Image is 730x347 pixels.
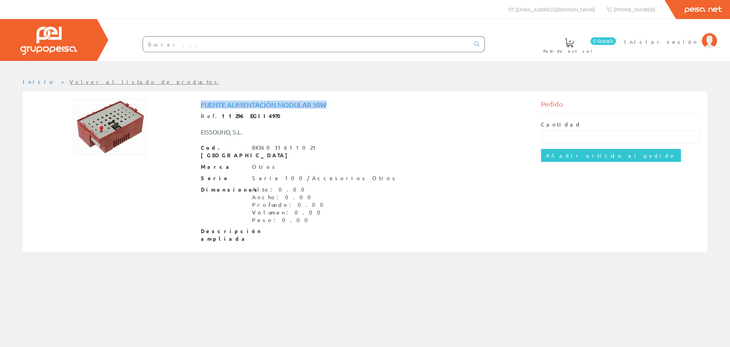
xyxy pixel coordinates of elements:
input: Añadir artículo al pedido [541,149,681,162]
a: Iniciar sesión [624,32,717,39]
span: Pedido actual [543,47,595,55]
img: Foto artículo Fuente alimentación modular 30w (192x147.84) [73,99,146,155]
div: Volumen: 0.00 [252,209,328,216]
span: Dimensiones [201,186,246,193]
span: Iniciar sesión [624,38,698,45]
a: Volver al listado de productos [70,78,220,85]
div: Alto: 0.00 [252,186,328,193]
span: Marca [201,163,246,171]
span: [EMAIL_ADDRESS][DOMAIN_NAME] [516,6,595,13]
input: Buscar ... [143,37,470,52]
h1: Fuente alimentación modular 30w [201,101,530,109]
div: EISSOUND, S.L. [195,128,394,136]
span: Descripción ampliada [201,227,246,243]
div: Ref. [201,112,530,120]
div: 8436031611021 [252,144,319,152]
div: Ancho: 0.00 [252,193,328,201]
span: Cod. [GEOGRAPHIC_DATA] [201,144,246,159]
span: Serie [201,174,246,182]
strong: 11296 EGII4970 [222,112,286,119]
label: Cantidad [541,121,581,128]
div: Pedido [541,99,700,113]
div: Peso: 0.00 [252,216,328,224]
div: Otros [252,163,278,171]
a: Inicio [23,78,55,85]
div: Profundo: 0.00 [252,201,328,209]
div: Serie 100/Accesorios Otros [252,174,398,182]
img: Grupo Peisa [20,27,77,55]
span: [PHONE_NUMBER] [614,6,655,13]
span: 0 línea/s [590,37,616,45]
